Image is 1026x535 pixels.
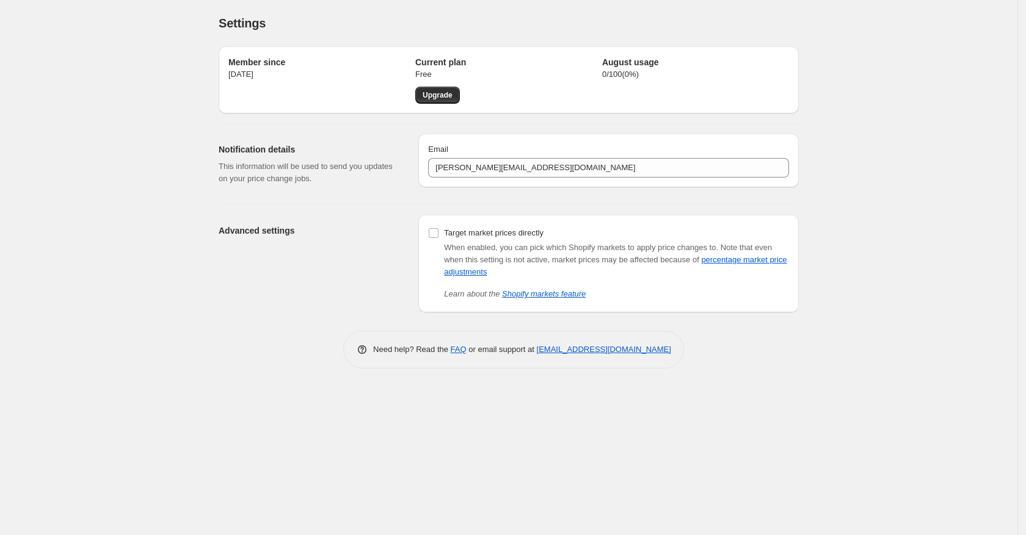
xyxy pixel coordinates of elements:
[502,289,586,298] a: Shopify markets feature
[428,145,448,154] span: Email
[415,87,460,104] a: Upgrade
[228,68,415,81] p: [DATE]
[602,56,789,68] h2: August usage
[467,345,537,354] span: or email support at
[444,228,544,237] span: Target market prices directly
[537,345,671,354] a: [EMAIL_ADDRESS][DOMAIN_NAME]
[219,224,399,237] h2: Advanced settings
[444,289,586,298] i: Learn about the
[415,68,602,81] p: Free
[373,345,451,354] span: Need help? Read the
[228,56,415,68] h2: Member since
[415,56,602,68] h2: Current plan
[423,90,453,100] span: Upgrade
[219,16,266,30] span: Settings
[451,345,467,354] a: FAQ
[602,68,789,81] p: 0 / 100 ( 0 %)
[219,143,399,156] h2: Notification details
[444,243,787,276] span: Note that even when this setting is not active, market prices may be affected because of
[444,243,718,252] span: When enabled, you can pick which Shopify markets to apply price changes to.
[219,160,399,185] p: This information will be used to send you updates on your price change jobs.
